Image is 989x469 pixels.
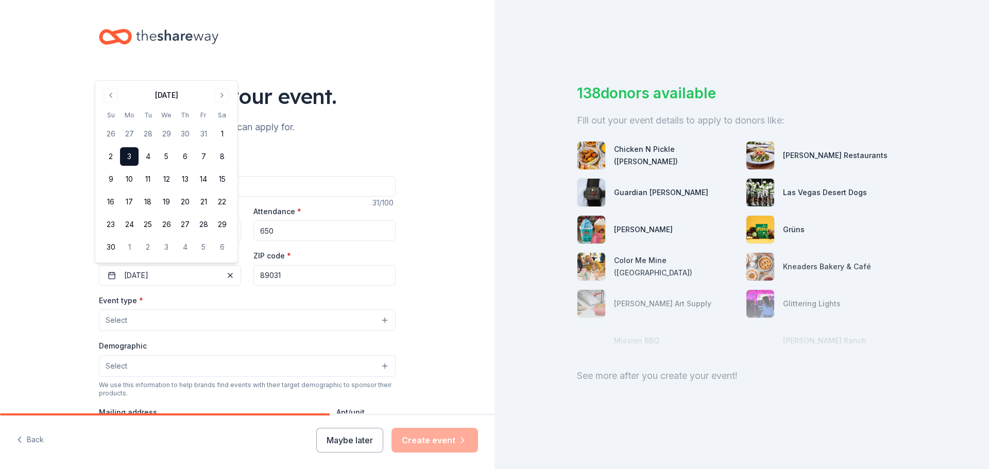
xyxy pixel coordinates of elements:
[215,88,229,102] button: Go to next month
[746,179,774,206] img: photo for Las Vegas Desert Dogs
[99,176,396,197] input: Spring Fundraiser
[577,82,907,104] div: 138 donors available
[614,223,673,236] div: [PERSON_NAME]
[99,265,241,286] button: [DATE]
[139,125,157,143] button: 28
[194,125,213,143] button: 31
[120,110,139,120] th: Monday
[139,193,157,211] button: 18
[139,110,157,120] th: Tuesday
[139,147,157,166] button: 4
[157,147,176,166] button: 5
[253,220,396,241] input: 20
[104,88,118,102] button: Go to previous month
[106,360,127,372] span: Select
[253,265,396,286] input: 12345 (U.S. only)
[101,110,120,120] th: Sunday
[746,142,774,169] img: photo for Cameron Mitchell Restaurants
[213,170,231,188] button: 15
[253,206,301,217] label: Attendance
[16,429,44,451] button: Back
[194,238,213,256] button: 5
[155,89,178,101] div: [DATE]
[101,215,120,234] button: 23
[120,215,139,234] button: 24
[157,170,176,188] button: 12
[372,197,396,209] div: 31 /100
[157,238,176,256] button: 3
[316,428,383,453] button: Maybe later
[746,216,774,244] img: photo for Grüns
[614,143,738,168] div: Chicken N Pickle ([PERSON_NAME])
[577,142,605,169] img: photo for Chicken N Pickle (Henderson)
[139,170,157,188] button: 11
[101,238,120,256] button: 30
[120,125,139,143] button: 27
[101,170,120,188] button: 9
[577,216,605,244] img: photo for Bahama Buck's
[99,309,396,331] button: Select
[783,149,888,162] div: [PERSON_NAME] Restaurants
[99,381,396,397] div: We use this information to help brands find events with their target demographic to sponsor their...
[194,170,213,188] button: 14
[99,296,143,306] label: Event type
[194,193,213,211] button: 21
[120,147,139,166] button: 3
[157,193,176,211] button: 19
[157,215,176,234] button: 26
[783,186,867,199] div: Las Vegas Desert Dogs
[101,125,120,143] button: 26
[213,147,231,166] button: 8
[253,251,291,261] label: ZIP code
[213,238,231,256] button: 6
[194,215,213,234] button: 28
[99,119,396,135] div: We'll find in-kind donations you can apply for.
[577,112,907,129] div: Fill out your event details to apply to donors like:
[176,110,194,120] th: Thursday
[213,215,231,234] button: 29
[99,341,147,351] label: Demographic
[99,82,396,111] div: Tell us about your event.
[120,170,139,188] button: 10
[176,238,194,256] button: 4
[99,407,157,418] label: Mailing address
[101,147,120,166] button: 2
[194,147,213,166] button: 7
[139,238,157,256] button: 2
[106,314,127,326] span: Select
[176,125,194,143] button: 30
[139,215,157,234] button: 25
[176,147,194,166] button: 6
[213,193,231,211] button: 22
[99,355,396,377] button: Select
[176,215,194,234] button: 27
[614,186,708,199] div: Guardian [PERSON_NAME]
[176,170,194,188] button: 13
[157,110,176,120] th: Wednesday
[176,193,194,211] button: 20
[336,407,365,418] label: Apt/unit
[194,110,213,120] th: Friday
[157,125,176,143] button: 29
[101,193,120,211] button: 16
[120,193,139,211] button: 17
[213,125,231,143] button: 1
[120,238,139,256] button: 1
[577,179,605,206] img: photo for Guardian Angel Device
[213,110,231,120] th: Saturday
[783,223,805,236] div: Grüns
[577,368,907,384] div: See more after you create your event!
